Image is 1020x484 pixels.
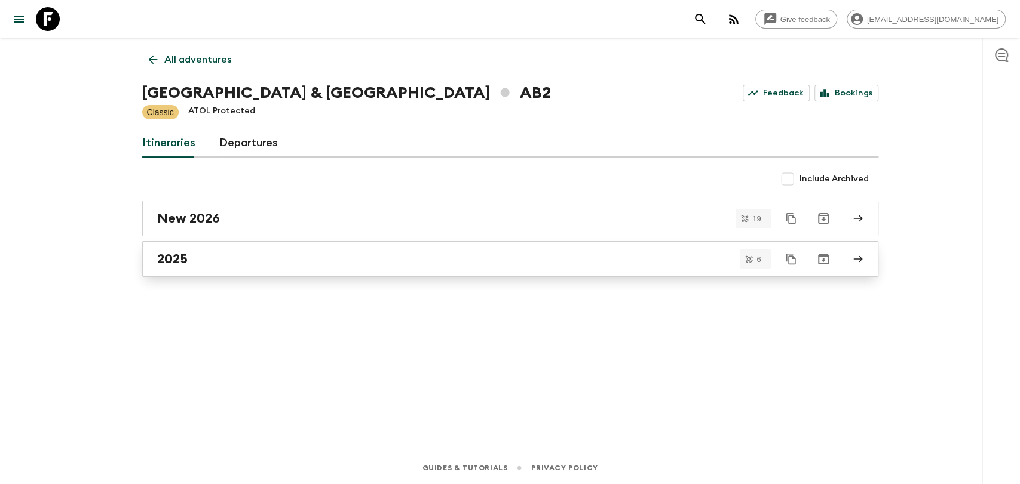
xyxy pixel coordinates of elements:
p: All adventures [164,53,231,67]
a: Feedback [743,85,810,101]
a: Itineraries [142,129,195,158]
a: 2025 [142,241,878,277]
a: All adventures [142,48,238,72]
div: [EMAIL_ADDRESS][DOMAIN_NAME] [847,10,1006,29]
button: menu [7,7,31,31]
h2: 2025 [157,251,188,267]
span: [EMAIL_ADDRESS][DOMAIN_NAME] [860,15,1005,24]
a: New 2026 [142,201,878,236]
a: Departures [219,129,278,158]
p: Classic [147,106,174,118]
p: ATOL Protected [188,105,255,119]
h2: New 2026 [157,211,220,226]
button: Duplicate [780,248,802,270]
button: Archive [811,206,835,230]
button: Archive [811,247,835,271]
h1: [GEOGRAPHIC_DATA] & [GEOGRAPHIC_DATA] AB2 [142,81,551,105]
a: Guides & Tutorials [422,461,507,474]
span: Include Archived [800,173,869,185]
span: 19 [745,215,768,223]
span: 6 [749,255,768,263]
a: Bookings [814,85,878,101]
a: Privacy Policy [531,461,598,474]
span: Give feedback [774,15,837,24]
a: Give feedback [755,10,837,29]
button: Duplicate [780,208,802,229]
button: search adventures [688,7,712,31]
